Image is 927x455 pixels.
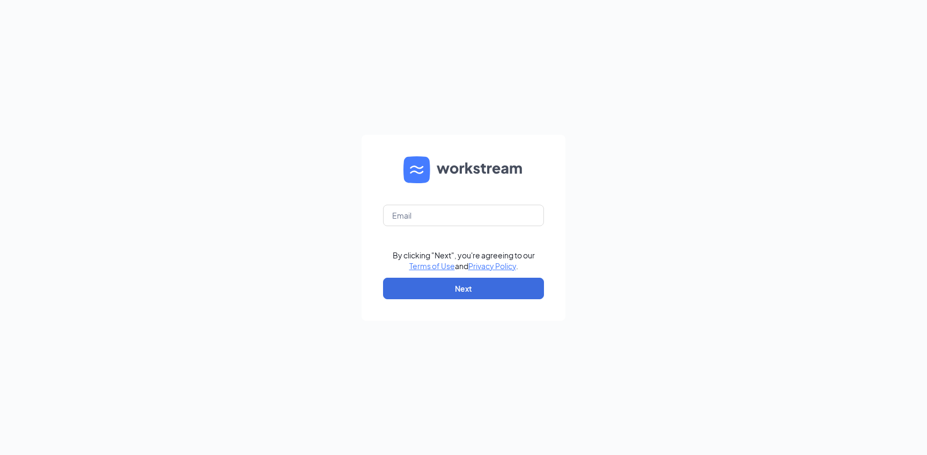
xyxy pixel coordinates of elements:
[383,205,544,226] input: Email
[393,250,535,271] div: By clicking "Next", you're agreeing to our and .
[403,156,524,183] img: WS logo and Workstream text
[468,261,516,271] a: Privacy Policy
[383,278,544,299] button: Next
[409,261,455,271] a: Terms of Use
